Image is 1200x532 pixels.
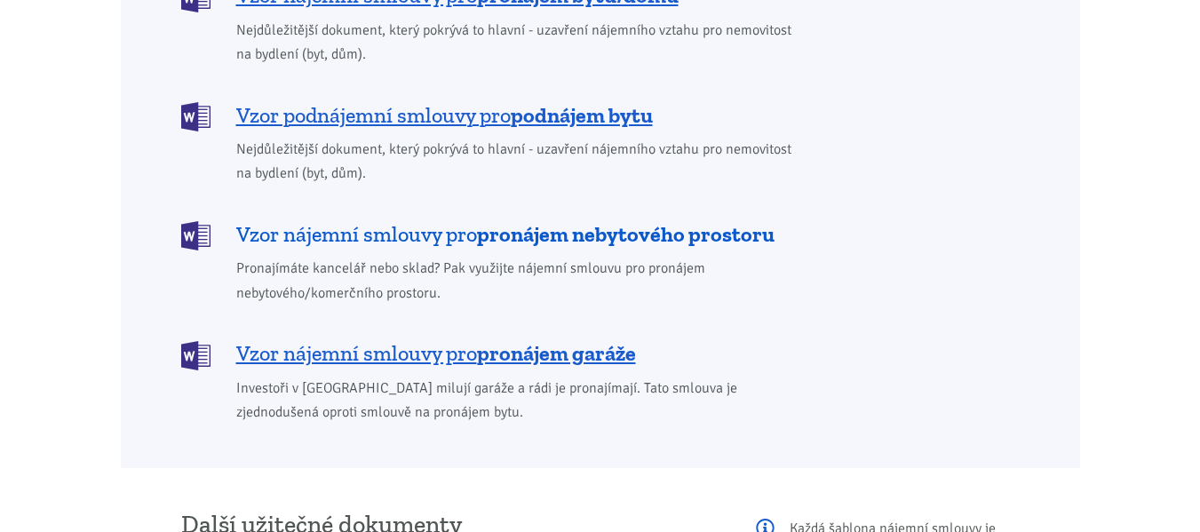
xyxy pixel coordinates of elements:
[181,339,804,369] a: Vzor nájemní smlouvy propronájem garáže
[181,221,211,250] img: DOCX (Word)
[236,138,804,186] span: Nejdůležitější dokument, který pokrývá to hlavní - uzavření nájemního vztahu pro nemovitost na by...
[236,377,804,425] span: Investoři v [GEOGRAPHIC_DATA] milují garáže a rádi je pronajímají. Tato smlouva je zjednodušená o...
[181,341,211,370] img: DOCX (Word)
[477,221,775,247] b: pronájem nebytového prostoru
[236,19,804,67] span: Nejdůležitější dokument, který pokrývá to hlavní - uzavření nájemního vztahu pro nemovitost na by...
[236,339,636,368] span: Vzor nájemní smlouvy pro
[236,101,653,130] span: Vzor podnájemní smlouvy pro
[511,102,653,128] b: podnájem bytu
[181,219,804,249] a: Vzor nájemní smlouvy propronájem nebytového prostoru
[236,257,804,305] span: Pronajímáte kancelář nebo sklad? Pak využijte nájemní smlouvu pro pronájem nebytového/komerčního ...
[181,100,804,130] a: Vzor podnájemní smlouvy propodnájem bytu
[236,220,775,249] span: Vzor nájemní smlouvy pro
[477,340,636,366] b: pronájem garáže
[181,102,211,131] img: DOCX (Word)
